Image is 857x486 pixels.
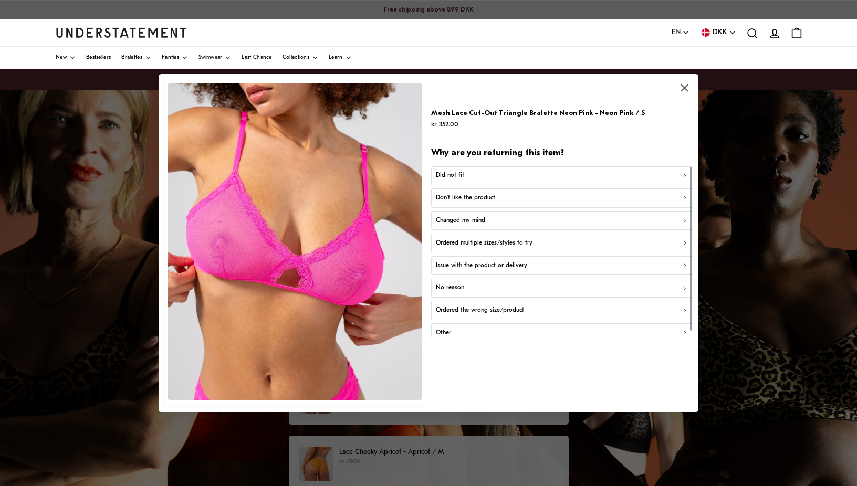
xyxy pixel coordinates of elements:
[436,238,532,248] p: Ordered multiple sizes/styles to try
[283,47,318,69] a: Collections
[700,27,736,38] button: DKK
[672,27,681,38] span: EN
[242,55,271,60] span: Last Chance
[86,55,111,60] span: Bestsellers
[329,55,343,60] span: Learn
[198,55,222,60] span: Swimwear
[168,83,423,400] img: NMLT-BRA-016-1.jpg
[436,305,524,315] p: Ordered the wrong size/product
[436,171,464,181] p: Did not fit
[162,47,188,69] a: Panties
[242,47,271,69] a: Last Chance
[713,27,727,38] span: DKK
[198,47,231,69] a: Swimwear
[56,47,76,69] a: New
[121,55,142,60] span: Bralettes
[436,216,485,226] p: Changed my mind
[431,119,645,130] p: kr 352.00
[56,55,67,60] span: New
[329,47,352,69] a: Learn
[162,55,179,60] span: Panties
[436,260,527,270] p: Issue with the product or delivery
[121,47,151,69] a: Bralettes
[431,234,693,252] button: Ordered multiple sizes/styles to try
[431,323,693,342] button: Other
[431,166,693,185] button: Did not fit
[431,188,693,207] button: Don't like the product
[431,147,693,160] h2: Why are you returning this item?
[431,278,693,297] button: No reason
[431,211,693,230] button: Changed my mind
[436,193,495,203] p: Don't like the product
[436,283,464,293] p: No reason
[86,47,111,69] a: Bestsellers
[431,301,693,320] button: Ordered the wrong size/product
[436,328,451,338] p: Other
[283,55,309,60] span: Collections
[431,108,645,119] p: Mesh Lace Cut-Out Triangle Bralette Neon Pink - Neon Pink / S
[56,28,187,37] a: Understatement Homepage
[672,27,689,38] button: EN
[431,256,693,275] button: Issue with the product or delivery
